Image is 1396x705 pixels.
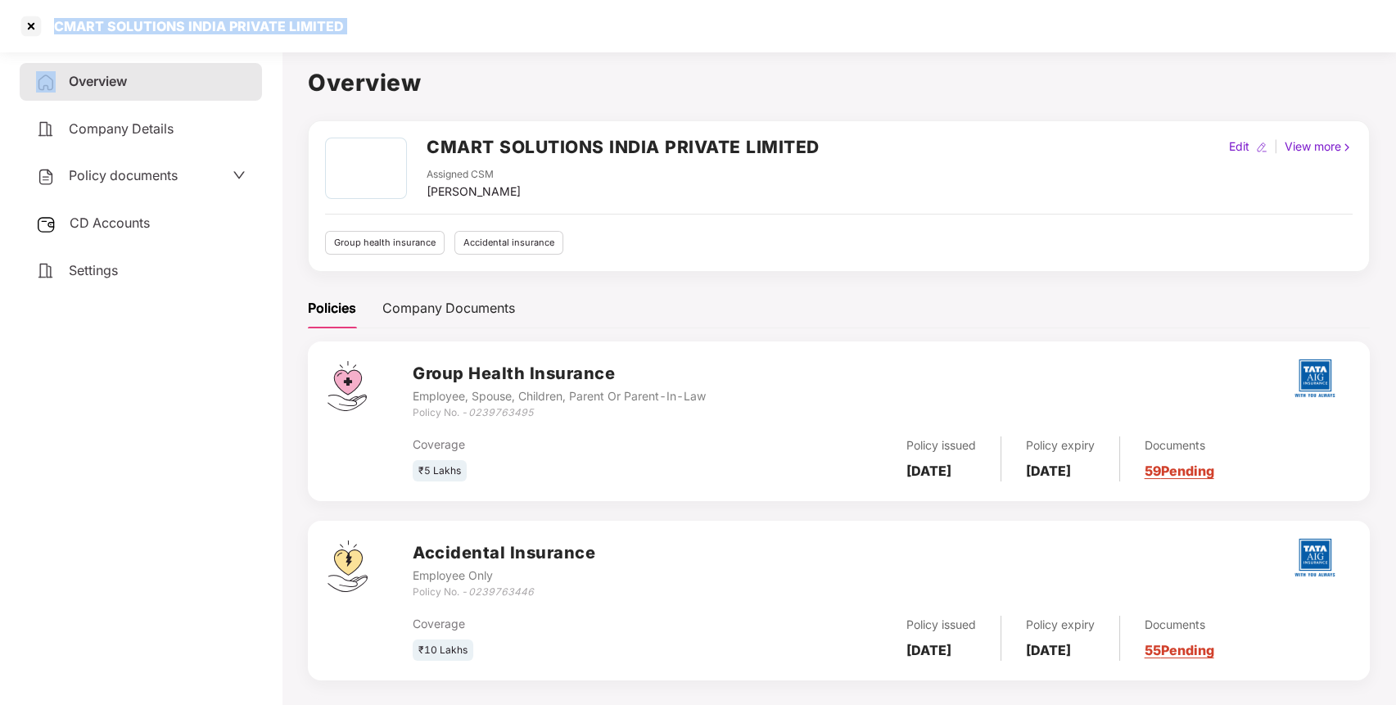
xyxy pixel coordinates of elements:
img: svg+xml;base64,PHN2ZyB4bWxucz0iaHR0cDovL3d3dy53My5vcmcvMjAwMC9zdmciIHdpZHRoPSIyNCIgaGVpZ2h0PSIyNC... [36,167,56,187]
div: Accidental insurance [454,231,563,255]
img: svg+xml;base64,PHN2ZyB4bWxucz0iaHR0cDovL3d3dy53My5vcmcvMjAwMC9zdmciIHdpZHRoPSI0OS4zMjEiIGhlaWdodD... [328,540,368,592]
div: Coverage [413,615,725,633]
div: Documents [1145,616,1214,634]
div: | [1271,138,1281,156]
div: View more [1281,138,1356,156]
span: down [233,169,246,182]
a: 55 Pending [1145,642,1214,658]
img: tatag.png [1286,529,1344,586]
div: Policy issued [906,436,976,454]
div: Policy No. - [413,405,706,421]
img: svg+xml;base64,PHN2ZyB4bWxucz0iaHR0cDovL3d3dy53My5vcmcvMjAwMC9zdmciIHdpZHRoPSIyNCIgaGVpZ2h0PSIyNC... [36,261,56,281]
span: CD Accounts [70,215,150,231]
img: svg+xml;base64,PHN2ZyB4bWxucz0iaHR0cDovL3d3dy53My5vcmcvMjAwMC9zdmciIHdpZHRoPSIyNCIgaGVpZ2h0PSIyNC... [36,120,56,139]
div: Policy issued [906,616,976,634]
h1: Overview [308,65,1370,101]
b: [DATE] [1026,463,1071,479]
span: Policy documents [69,167,178,183]
div: [PERSON_NAME] [427,183,521,201]
div: Assigned CSM [427,167,521,183]
h2: CMART SOLUTIONS INDIA PRIVATE LIMITED [427,133,820,160]
div: ₹10 Lakhs [413,639,473,662]
h3: Accidental Insurance [413,540,595,566]
div: Policy expiry [1026,436,1095,454]
img: svg+xml;base64,PHN2ZyB3aWR0aD0iMjUiIGhlaWdodD0iMjQiIHZpZXdCb3g9IjAgMCAyNSAyNCIgZmlsbD0ibm9uZSIgeG... [36,215,56,234]
div: Policy expiry [1026,616,1095,634]
div: ₹5 Lakhs [413,460,467,482]
i: 0239763495 [468,406,534,418]
div: Policies [308,298,356,319]
img: rightIcon [1341,142,1353,153]
span: Company Details [69,120,174,137]
b: [DATE] [1026,642,1071,658]
div: Employee, Spouse, Children, Parent Or Parent-In-Law [413,387,706,405]
img: svg+xml;base64,PHN2ZyB4bWxucz0iaHR0cDovL3d3dy53My5vcmcvMjAwMC9zdmciIHdpZHRoPSI0Ny43MTQiIGhlaWdodD... [328,361,367,411]
div: Company Documents [382,298,515,319]
div: Documents [1145,436,1214,454]
div: Policy No. - [413,585,595,600]
img: editIcon [1256,142,1267,153]
div: Group health insurance [325,231,445,255]
img: tatag.png [1286,350,1344,407]
div: Coverage [413,436,725,454]
div: CMART SOLUTIONS INDIA PRIVATE LIMITED [44,18,344,34]
a: 59 Pending [1145,463,1214,479]
h3: Group Health Insurance [413,361,706,386]
span: Settings [69,262,118,278]
i: 0239763446 [468,585,534,598]
div: Employee Only [413,567,595,585]
b: [DATE] [906,642,951,658]
img: svg+xml;base64,PHN2ZyB4bWxucz0iaHR0cDovL3d3dy53My5vcmcvMjAwMC9zdmciIHdpZHRoPSIyNCIgaGVpZ2h0PSIyNC... [36,73,56,93]
div: Edit [1226,138,1253,156]
b: [DATE] [906,463,951,479]
span: Overview [69,73,127,89]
